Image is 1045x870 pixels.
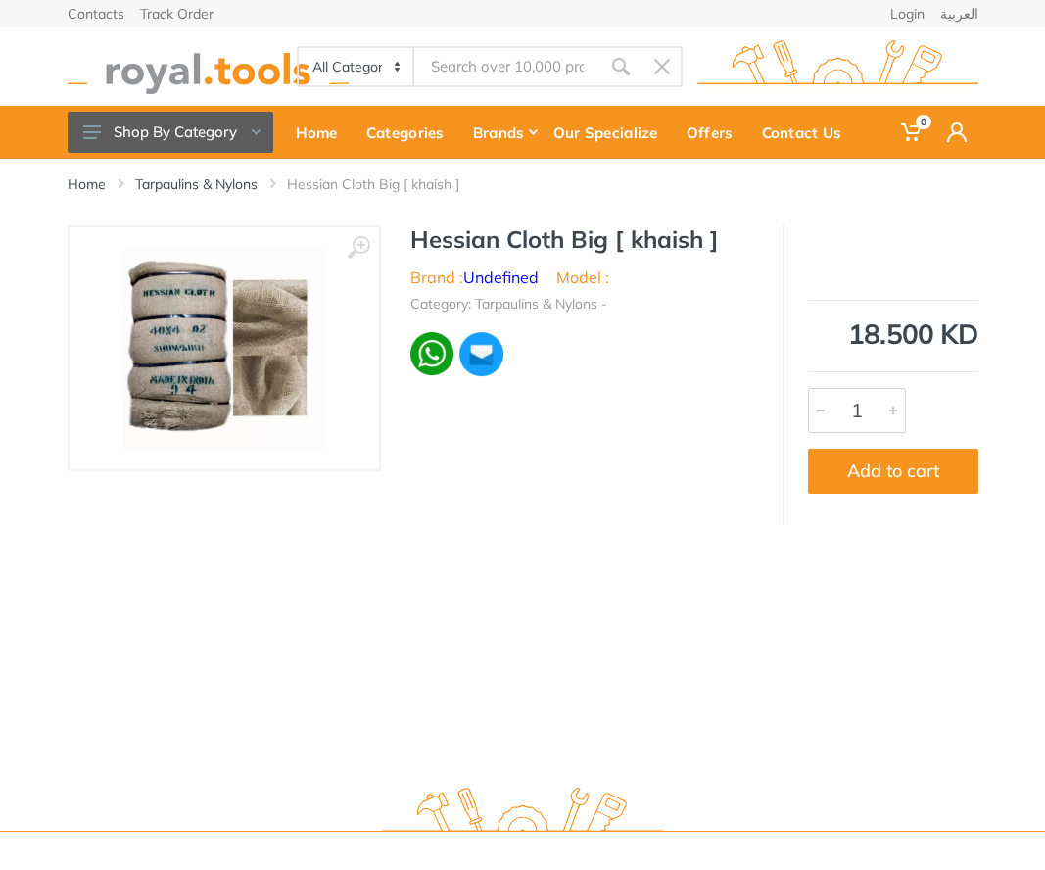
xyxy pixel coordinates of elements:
[410,294,607,314] li: Category: Tarpaulins & Nylons -
[545,112,678,153] div: Our Specialize
[753,112,862,153] div: Contact Us
[697,40,978,94] img: royal.tools Logo
[68,174,978,194] nav: breadcrumb
[678,112,753,153] div: Offers
[410,332,453,375] img: wa.webp
[287,112,357,153] div: Home
[68,112,273,153] button: Shop By Category
[68,174,106,194] a: Home
[916,115,931,129] span: 0
[889,106,935,159] a: 0
[410,225,753,254] h1: Hessian Cloth Big [ khaish ]
[556,266,609,289] li: Model :
[357,106,464,159] a: Categories
[410,266,539,289] li: Brand :
[414,46,600,87] input: Site search
[463,267,539,287] a: Undefined
[457,330,505,378] img: ma.webp
[140,7,214,21] a: Track Order
[545,106,678,159] a: Our Specialize
[753,106,862,159] a: Contact Us
[808,320,978,348] div: 18.500 KD
[287,106,357,159] a: Home
[920,235,978,284] img: Undefined
[940,7,978,21] a: العربية
[135,174,258,194] a: Tarpaulins & Nylons
[357,112,464,153] div: Categories
[68,40,349,94] img: royal.tools Logo
[299,48,414,85] select: Category
[122,247,325,450] img: Royal Tools - Hessian Cloth Big [ khaish ]
[382,788,663,842] img: royal.tools Logo
[678,106,753,159] a: Offers
[287,174,489,194] li: Hessian Cloth Big [ khaish ]
[464,112,545,153] div: Brands
[890,7,925,21] a: Login
[68,7,124,21] a: Contacts
[808,449,978,494] button: Add to cart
